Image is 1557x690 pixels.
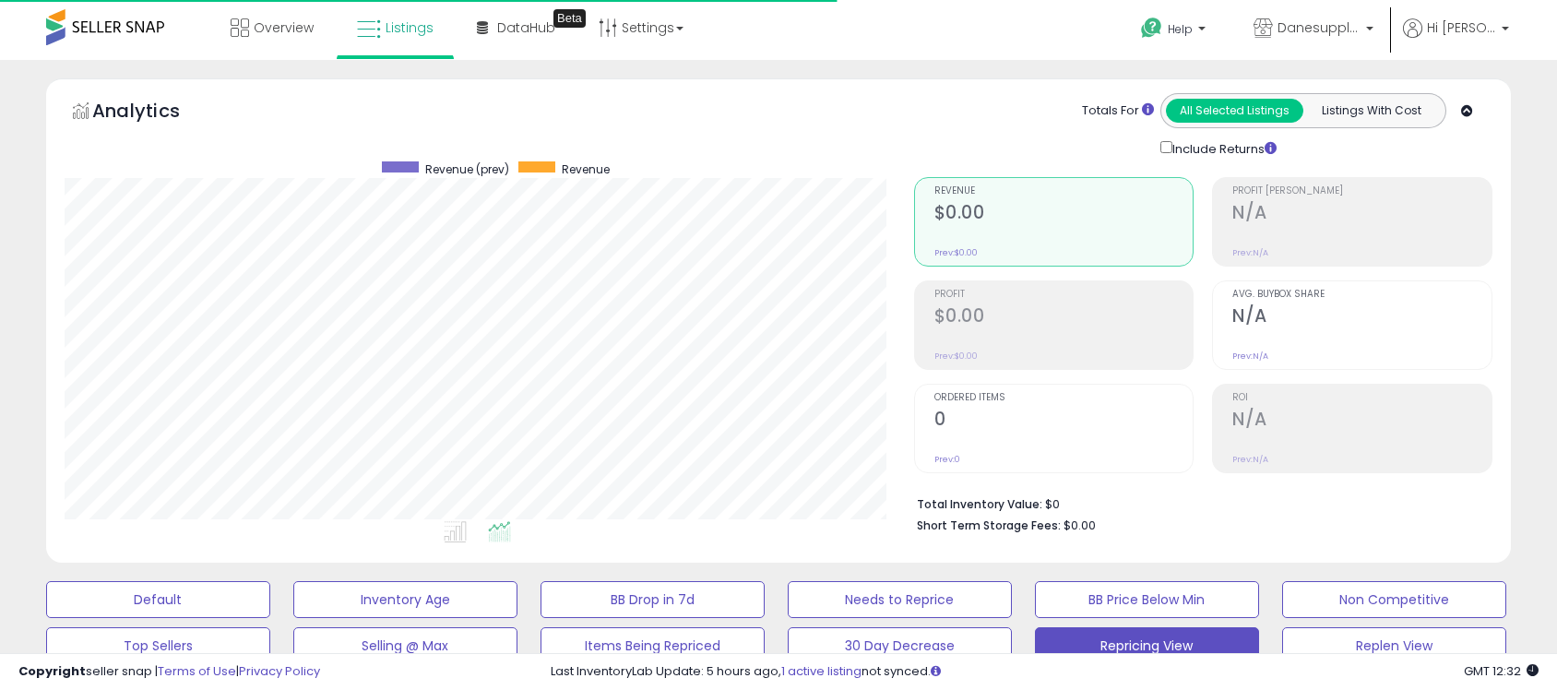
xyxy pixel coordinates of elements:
[1126,3,1224,60] a: Help
[1232,409,1492,434] h2: N/A
[917,517,1061,533] b: Short Term Storage Fees:
[934,290,1194,300] span: Profit
[562,161,610,177] span: Revenue
[1166,99,1303,123] button: All Selected Listings
[553,9,586,28] div: Tooltip anchor
[46,581,270,618] button: Default
[551,663,1539,681] div: Last InventoryLab Update: 5 hours ago, not synced.
[1082,102,1154,120] div: Totals For
[1035,581,1259,618] button: BB Price Below Min
[1464,662,1539,680] span: 2025-10-7 12:32 GMT
[254,18,314,37] span: Overview
[425,161,509,177] span: Revenue (prev)
[1147,137,1299,159] div: Include Returns
[1035,627,1259,664] button: Repricing View
[1232,454,1268,465] small: Prev: N/A
[158,662,236,680] a: Terms of Use
[917,496,1042,512] b: Total Inventory Value:
[1282,627,1506,664] button: Replen View
[934,351,978,362] small: Prev: $0.00
[293,627,517,664] button: Selling @ Max
[1403,18,1509,60] a: Hi [PERSON_NAME]
[1302,99,1440,123] button: Listings With Cost
[934,305,1194,330] h2: $0.00
[541,627,765,664] button: Items Being Repriced
[934,409,1194,434] h2: 0
[934,393,1194,403] span: Ordered Items
[1140,17,1163,40] i: Get Help
[293,581,517,618] button: Inventory Age
[1232,247,1268,258] small: Prev: N/A
[18,662,86,680] strong: Copyright
[1232,186,1492,196] span: Profit [PERSON_NAME]
[92,98,216,128] h5: Analytics
[1278,18,1361,37] span: Danesupplyco
[1232,202,1492,227] h2: N/A
[788,627,1012,664] button: 30 Day Decrease
[1232,351,1268,362] small: Prev: N/A
[788,581,1012,618] button: Needs to Reprice
[497,18,555,37] span: DataHub
[934,454,960,465] small: Prev: 0
[934,202,1194,227] h2: $0.00
[934,186,1194,196] span: Revenue
[917,492,1480,514] li: $0
[1168,21,1193,37] span: Help
[46,627,270,664] button: Top Sellers
[934,247,978,258] small: Prev: $0.00
[1232,393,1492,403] span: ROI
[1282,581,1506,618] button: Non Competitive
[781,662,862,680] a: 1 active listing
[1232,290,1492,300] span: Avg. Buybox Share
[1232,305,1492,330] h2: N/A
[1064,517,1096,534] span: $0.00
[239,662,320,680] a: Privacy Policy
[18,663,320,681] div: seller snap | |
[386,18,434,37] span: Listings
[541,581,765,618] button: BB Drop in 7d
[1427,18,1496,37] span: Hi [PERSON_NAME]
